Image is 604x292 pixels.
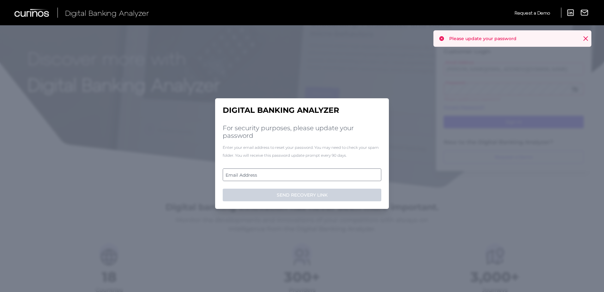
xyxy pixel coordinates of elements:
h1: Digital Banking Analyzer [223,106,381,115]
span: Digital Banking Analyzer [65,8,149,17]
label: Email Address [223,169,381,180]
a: Request a Demo [515,8,550,18]
img: Curinos [15,9,50,17]
div: Please update your password [433,30,591,47]
button: SEND RECOVERY LINK [223,189,381,201]
span: Request a Demo [515,10,550,15]
div: Enter your email address to reset your password. You may need to check your spam folder. You will... [223,143,381,159]
h2: For security purposes, please update your password [223,124,381,139]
